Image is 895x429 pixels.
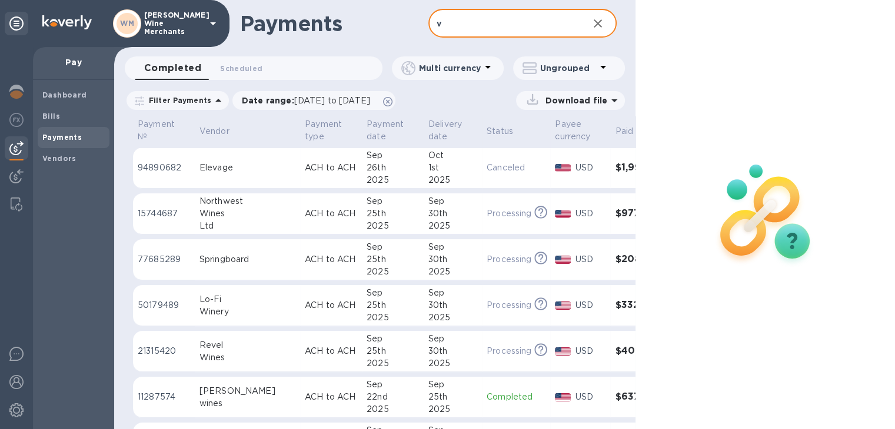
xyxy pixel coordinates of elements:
[144,60,201,76] span: Completed
[42,91,87,99] b: Dashboard
[615,391,663,403] h3: $637.40
[487,345,531,357] p: Processing
[144,11,203,36] p: [PERSON_NAME] Wine Merchants
[541,95,607,106] p: Download file
[367,403,419,415] div: 2025
[42,56,105,68] p: Pay
[367,174,419,186] div: 2025
[428,195,477,207] div: Sep
[199,339,295,351] div: Revel
[199,293,295,306] div: Lo-Fi
[575,299,605,311] p: USD
[367,195,419,207] div: Sep
[555,210,571,218] img: USD
[305,391,357,403] p: ACH to ACH
[199,385,295,397] div: [PERSON_NAME]
[428,220,477,232] div: 2025
[575,253,605,266] p: USD
[138,207,190,220] p: 15744687
[138,253,190,266] p: 77685289
[555,118,605,143] span: Payee currency
[305,345,357,357] p: ACH to ACH
[555,256,571,264] img: USD
[367,253,419,266] div: 25th
[487,391,545,403] p: Completed
[428,403,477,415] div: 2025
[555,347,571,356] img: USD
[199,306,295,318] div: Winery
[305,253,357,266] p: ACH to ACH
[367,162,419,174] div: 26th
[9,113,24,127] img: Foreign exchange
[42,133,82,142] b: Payments
[615,125,648,138] span: Paid
[138,162,190,174] p: 94890682
[615,125,633,138] p: Paid
[428,345,477,357] div: 30th
[428,174,477,186] div: 2025
[138,345,190,357] p: 21315420
[367,266,419,278] div: 2025
[487,207,531,220] p: Processing
[615,300,663,311] h3: $332.40
[199,253,295,266] div: Springboard
[615,162,663,173] h3: $1,993.50
[487,299,531,311] p: Processing
[428,207,477,220] div: 30th
[428,118,462,143] p: Delivery date
[367,118,404,143] p: Payment date
[199,195,295,207] div: Northwest
[138,118,190,143] span: Payment №
[428,357,477,370] div: 2025
[305,118,342,143] p: Payment type
[138,299,190,311] p: 50179489
[428,333,477,345] div: Sep
[367,345,419,357] div: 25th
[199,351,295,364] div: Wines
[138,118,175,143] p: Payment №
[575,345,605,357] p: USD
[294,96,370,105] span: [DATE] to [DATE]
[232,91,395,110] div: Date range:[DATE] to [DATE]
[199,125,245,138] span: Vendor
[428,266,477,278] div: 2025
[367,333,419,345] div: Sep
[367,299,419,311] div: 25th
[242,95,376,106] p: Date range :
[199,207,295,220] div: Wines
[305,162,357,174] p: ACH to ACH
[575,207,605,220] p: USD
[367,220,419,232] div: 2025
[428,241,477,253] div: Sep
[428,118,477,143] span: Delivery date
[199,162,295,174] div: Elevage
[487,125,513,138] p: Status
[428,287,477,299] div: Sep
[305,118,357,143] span: Payment type
[305,299,357,311] p: ACH to ACH
[428,391,477,403] div: 25th
[120,19,134,28] b: WM
[555,118,590,143] p: Payee currency
[487,162,545,174] p: Canceled
[615,346,663,357] h3: $409.20
[367,357,419,370] div: 2025
[144,95,211,105] p: Filter Payments
[487,253,531,266] p: Processing
[428,162,477,174] div: 1st
[199,125,229,138] p: Vendor
[367,207,419,220] div: 25th
[367,118,419,143] span: Payment date
[575,391,605,403] p: USD
[428,149,477,162] div: Oct
[5,12,28,35] div: Unpin categories
[419,62,481,74] p: Multi currency
[615,208,663,219] h3: $977.90
[615,254,663,265] h3: $208.20
[367,311,419,324] div: 2025
[428,299,477,311] div: 30th
[138,391,190,403] p: 11287574
[305,207,357,220] p: ACH to ACH
[428,311,477,324] div: 2025
[575,162,605,174] p: USD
